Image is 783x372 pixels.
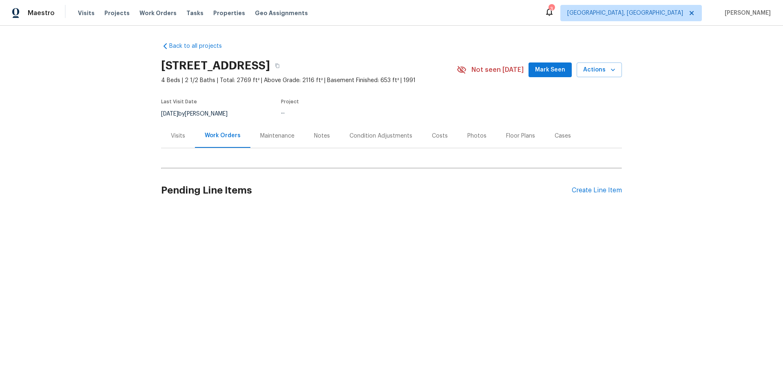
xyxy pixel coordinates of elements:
div: Condition Adjustments [349,132,412,140]
span: Actions [583,65,615,75]
div: Maintenance [260,132,294,140]
div: ... [281,109,438,115]
div: Create Line Item [572,187,622,194]
span: Tasks [186,10,203,16]
span: Maestro [28,9,55,17]
div: Photos [467,132,487,140]
button: Copy Address [270,58,285,73]
span: Mark Seen [535,65,565,75]
div: Visits [171,132,185,140]
div: Costs [432,132,448,140]
span: Projects [104,9,130,17]
span: [PERSON_NAME] [721,9,771,17]
span: 4 Beds | 2 1/2 Baths | Total: 2769 ft² | Above Grade: 2116 ft² | Basement Finished: 653 ft² | 1991 [161,76,457,85]
h2: [STREET_ADDRESS] [161,62,270,70]
span: Work Orders [139,9,177,17]
h2: Pending Line Items [161,172,572,209]
span: Not seen [DATE] [471,66,524,74]
div: by [PERSON_NAME] [161,109,237,119]
button: Mark Seen [529,62,572,78]
span: [GEOGRAPHIC_DATA], [GEOGRAPHIC_DATA] [567,9,683,17]
span: Project [281,99,299,104]
span: Last Visit Date [161,99,197,104]
div: Cases [555,132,571,140]
span: Geo Assignments [255,9,308,17]
div: 3 [549,5,554,13]
div: Work Orders [205,131,241,140]
span: [DATE] [161,111,178,117]
button: Actions [577,62,622,78]
span: Visits [78,9,95,17]
span: Properties [213,9,245,17]
div: Notes [314,132,330,140]
div: Floor Plans [506,132,535,140]
a: Back to all projects [161,42,239,50]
